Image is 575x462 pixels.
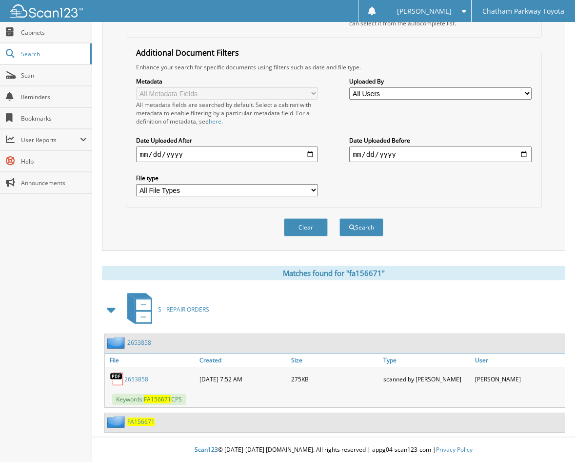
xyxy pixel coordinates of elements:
a: File [105,354,197,367]
span: S - REPAIR ORDERS [158,305,209,314]
span: [PERSON_NAME] [397,8,452,14]
input: start [136,147,318,162]
label: Date Uploaded Before [349,136,532,145]
span: Scan123 [195,445,218,454]
span: Help [21,157,87,166]
div: 275KB [289,369,381,389]
button: Search [339,218,383,236]
span: User Reports [21,136,80,144]
img: folder2.png [107,416,127,428]
legend: Additional Document Filters [131,47,244,58]
span: Announcements [21,179,87,187]
div: Enhance your search for specific documents using filters such as date and file type. [131,63,536,71]
a: 2653858 [124,375,148,383]
button: Clear [284,218,328,236]
span: Bookmarks [21,114,87,123]
img: PDF.png [110,372,124,386]
div: [DATE] 7:52 AM [197,369,289,389]
a: here [209,117,221,126]
input: end [349,147,532,162]
label: Date Uploaded After [136,136,318,145]
span: FA156671 [144,395,171,403]
img: folder2.png [107,336,127,349]
label: Uploaded By [349,77,532,85]
a: 2653858 [127,338,151,347]
div: Matches found for "fa156671" [102,266,565,280]
iframe: Chat Widget [526,415,575,462]
a: User [473,354,565,367]
span: Cabinets [21,28,87,37]
div: [PERSON_NAME] [473,369,565,389]
div: All metadata fields are searched by default. Select a cabinet with metadata to enable filtering b... [136,101,318,126]
span: Search [21,50,85,58]
span: Scan [21,71,87,80]
span: Reminders [21,93,87,101]
a: Privacy Policy [436,445,473,454]
a: S - REPAIR ORDERS [121,290,209,329]
a: FA156671 [127,418,155,426]
div: © [DATE]-[DATE] [DOMAIN_NAME]. All rights reserved | appg04-scan123-com | [92,438,575,462]
label: File type [136,174,318,182]
div: scanned by [PERSON_NAME] [381,369,473,389]
img: scan123-logo-white.svg [10,4,83,18]
span: Chatham Parkway Toyota [482,8,564,14]
a: Size [289,354,381,367]
a: Created [197,354,289,367]
label: Metadata [136,77,318,85]
a: Type [381,354,473,367]
span: Keywords: CPS [112,394,186,405]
